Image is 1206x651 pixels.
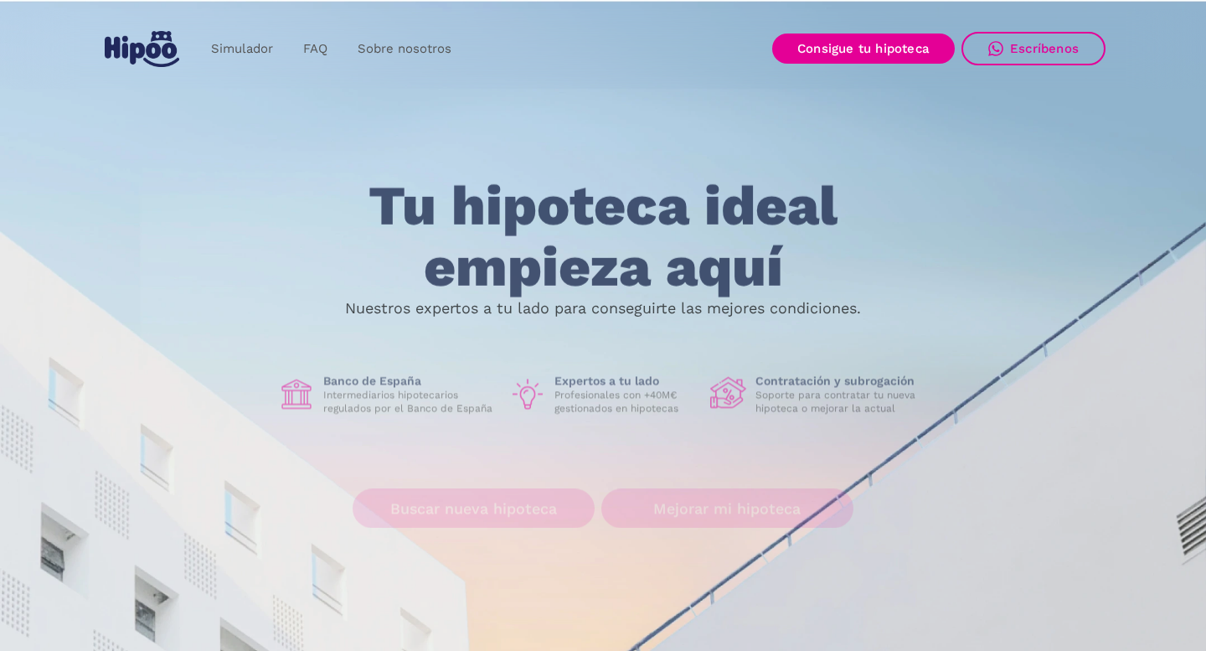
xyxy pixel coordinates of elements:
h1: Contratación y subrogación [755,374,928,389]
a: Simulador [196,33,288,65]
h1: Expertos a tu lado [554,374,697,389]
p: Nuestros expertos a tu lado para conseguirte las mejores condiciones. [345,302,861,315]
a: Mejorar mi hipoteca [601,489,853,529]
a: Escríbenos [961,32,1105,65]
p: Intermediarios hipotecarios regulados por el Banco de España [323,389,496,416]
p: Profesionales con +40M€ gestionados en hipotecas [554,389,697,416]
h1: Tu hipoteca ideal empieza aquí [286,176,920,297]
a: home [100,24,183,74]
a: Buscar nueva hipoteca [353,489,595,529]
a: FAQ [288,33,343,65]
a: Consigue tu hipoteca [772,34,955,64]
a: Sobre nosotros [343,33,466,65]
p: Soporte para contratar tu nueva hipoteca o mejorar la actual [755,389,928,416]
div: Escríbenos [1010,41,1079,56]
h1: Banco de España [323,374,496,389]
